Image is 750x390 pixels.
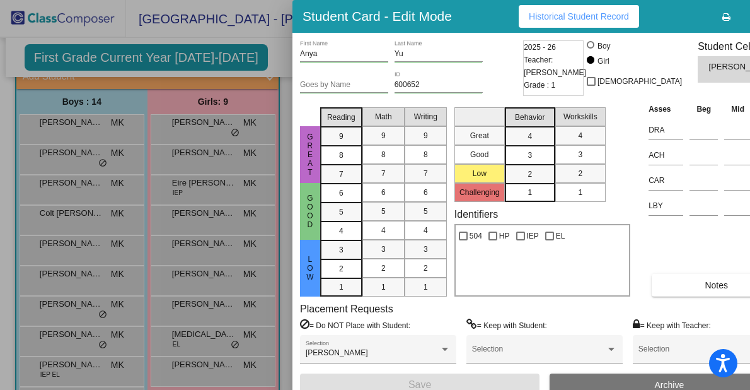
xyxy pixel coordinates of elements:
[327,112,355,123] span: Reading
[499,228,510,244] span: HP
[408,379,431,390] span: Save
[424,168,428,179] span: 7
[381,281,386,293] span: 1
[381,206,386,217] span: 5
[597,40,611,52] div: Boy
[515,112,545,123] span: Behavior
[381,168,386,179] span: 7
[300,319,410,331] label: = Do NOT Place with Student:
[339,244,343,256] span: 3
[414,111,437,122] span: Writing
[339,168,343,180] span: 7
[424,244,428,255] span: 3
[424,206,428,217] span: 5
[519,5,639,28] button: Historical Student Record
[528,187,532,198] span: 1
[375,111,392,122] span: Math
[381,244,386,255] span: 3
[339,131,343,142] span: 9
[578,149,582,160] span: 3
[528,168,532,180] span: 2
[339,281,343,293] span: 1
[395,81,483,90] input: Enter ID
[705,280,728,290] span: Notes
[649,146,683,165] input: assessment
[655,380,684,390] span: Archive
[424,263,428,274] span: 2
[578,187,582,198] span: 1
[339,225,343,237] span: 4
[686,102,721,116] th: Beg
[424,130,428,141] span: 9
[424,149,428,160] span: 8
[339,187,343,199] span: 6
[524,54,586,79] span: Teacher: [PERSON_NAME]
[454,208,498,220] label: Identifiers
[649,121,683,139] input: assessment
[339,263,343,275] span: 2
[424,281,428,293] span: 1
[381,149,386,160] span: 8
[424,225,428,236] span: 4
[597,56,609,67] div: Girl
[649,196,683,215] input: assessment
[304,255,316,281] span: Low
[597,74,682,89] span: [DEMOGRAPHIC_DATA]
[381,130,386,141] span: 9
[381,187,386,198] span: 6
[424,187,428,198] span: 6
[529,11,629,21] span: Historical Student Record
[563,111,597,122] span: Workskills
[304,194,316,229] span: Good
[304,133,316,177] span: Great
[470,228,482,244] span: 504
[528,150,532,161] span: 3
[381,263,386,274] span: 2
[300,81,388,90] input: goes by name
[633,319,711,331] label: = Keep with Teacher:
[339,206,343,218] span: 5
[524,79,555,92] span: Grade : 1
[556,228,565,244] span: EL
[381,225,386,236] span: 4
[578,168,582,179] span: 2
[300,303,393,315] label: Placement Requests
[303,8,452,24] h3: Student Card - Edit Mode
[578,130,582,141] span: 4
[528,131,532,142] span: 4
[466,319,547,331] label: = Keep with Student:
[649,171,683,190] input: assessment
[339,150,343,161] span: 8
[306,348,368,357] span: [PERSON_NAME]
[527,228,539,244] span: IEP
[524,41,556,54] span: 2025 - 26
[645,102,686,116] th: Asses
